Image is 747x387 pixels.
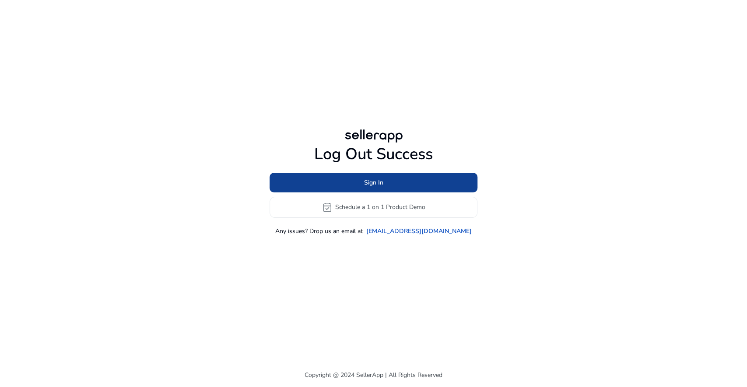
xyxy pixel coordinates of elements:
[275,227,363,236] p: Any issues? Drop us an email at
[366,227,472,236] a: [EMAIL_ADDRESS][DOMAIN_NAME]
[270,173,477,192] button: Sign In
[322,202,333,213] span: event_available
[270,145,477,164] h1: Log Out Success
[270,197,477,218] button: event_availableSchedule a 1 on 1 Product Demo
[364,178,383,187] span: Sign In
